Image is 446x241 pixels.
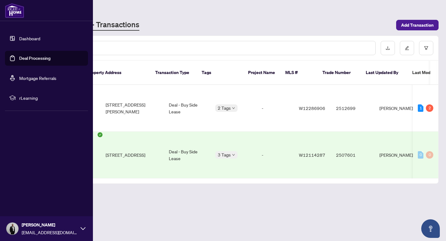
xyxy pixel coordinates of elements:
[82,61,150,85] th: Property Address
[401,20,434,30] span: Add Transaction
[426,104,433,112] div: 2
[426,151,433,159] div: 0
[19,36,40,41] a: Dashboard
[299,152,325,158] span: W12114287
[164,85,210,132] td: Deal - Buy Side Lease
[386,46,390,50] span: download
[280,61,317,85] th: MLS #
[5,3,24,18] img: logo
[331,132,374,178] td: 2507601
[381,41,395,55] button: download
[243,61,280,85] th: Project Name
[218,151,231,158] span: 3 Tags
[106,151,145,158] span: [STREET_ADDRESS]
[19,75,56,81] a: Mortgage Referrals
[331,85,374,132] td: 2512699
[257,132,294,178] td: -
[374,85,421,132] td: [PERSON_NAME]
[257,85,294,132] td: -
[150,61,197,85] th: Transaction Type
[197,61,243,85] th: Tags
[400,41,414,55] button: edit
[7,223,18,234] img: Profile Icon
[396,20,439,30] button: Add Transaction
[22,229,77,236] span: [EMAIL_ADDRESS][DOMAIN_NAME]
[164,132,210,178] td: Deal - Buy Side Lease
[22,221,77,228] span: [PERSON_NAME]
[317,61,361,85] th: Trade Number
[419,41,433,55] button: filter
[418,104,423,112] div: 1
[232,107,235,110] span: down
[421,219,440,238] button: Open asap
[98,132,103,137] span: check-circle
[19,94,84,101] span: rLearning
[218,104,231,112] span: 2 Tags
[232,153,235,156] span: down
[374,132,421,178] td: [PERSON_NAME]
[405,46,409,50] span: edit
[418,151,423,159] div: 0
[106,101,159,115] span: [STREET_ADDRESS][PERSON_NAME]
[299,105,325,111] span: W12286906
[424,46,428,50] span: filter
[19,55,50,61] a: Deal Processing
[361,61,407,85] th: Last Updated By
